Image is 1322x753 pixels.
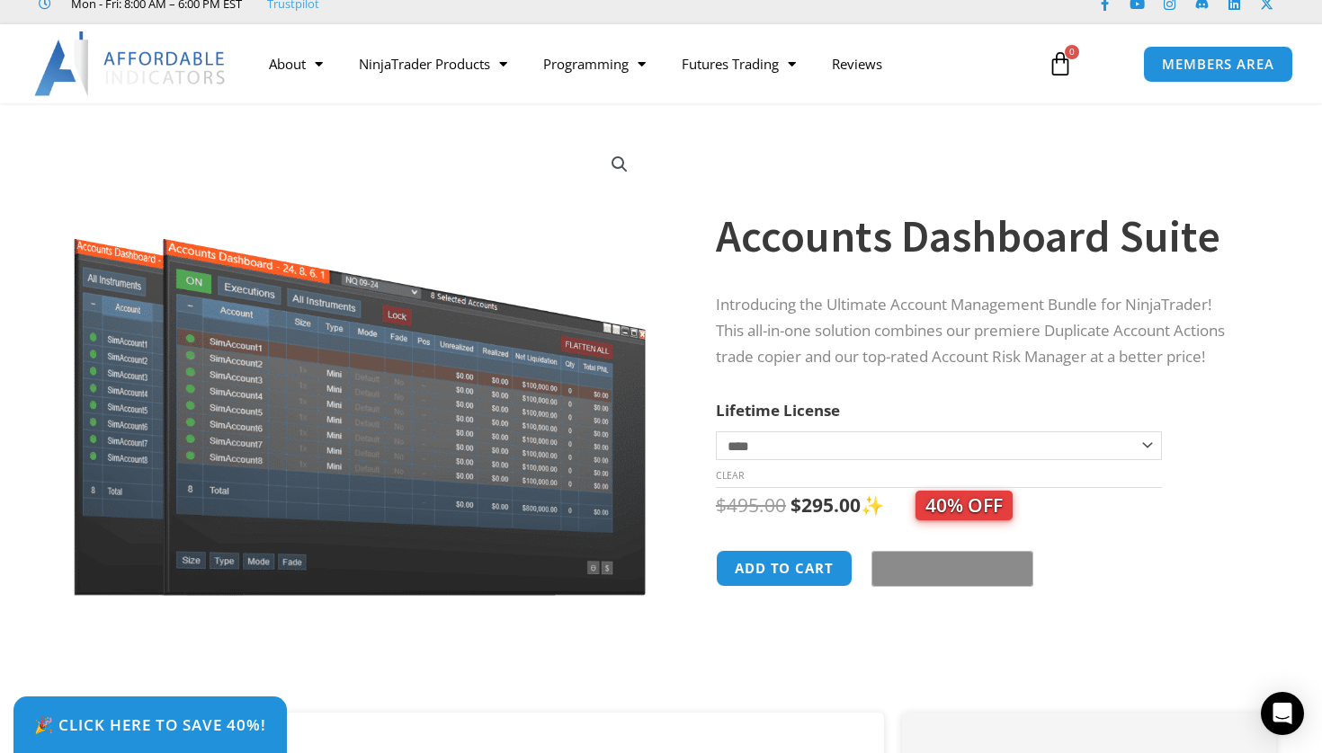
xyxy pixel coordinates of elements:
[664,43,814,84] a: Futures Trading
[34,31,228,96] img: LogoAI | Affordable Indicators – NinjaTrader
[251,43,341,84] a: About
[814,43,900,84] a: Reviews
[1143,46,1293,83] a: MEMBERS AREA
[791,492,801,518] span: $
[525,43,664,84] a: Programming
[13,696,287,753] a: 🎉 Click Here to save 40%!
[791,492,861,518] bdi: 295.00
[1065,45,1079,59] span: 0
[1261,692,1304,735] div: Open Intercom Messenger
[916,491,1013,520] span: 40% OFF
[34,717,266,732] span: 🎉 Click Here to save 40%!
[1162,58,1274,71] span: MEMBERS AREA
[603,148,636,181] a: View full-screen image gallery
[861,492,1013,518] span: ✨
[716,469,744,482] a: Clear options
[716,492,786,518] bdi: 495.00
[716,550,853,587] button: Add to cart
[716,205,1241,268] h1: Accounts Dashboard Suite
[716,400,840,421] label: Lifetime License
[1021,38,1100,90] a: 0
[871,551,1033,587] button: Buy with GPay
[716,492,727,518] span: $
[716,292,1241,370] p: Introducing the Ultimate Account Management Bundle for NinjaTrader! This all-in-one solution comb...
[341,43,525,84] a: NinjaTrader Products
[251,43,1032,84] nav: Menu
